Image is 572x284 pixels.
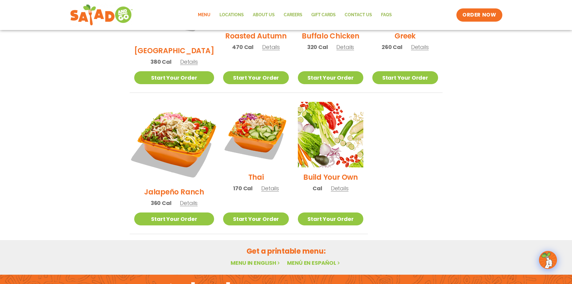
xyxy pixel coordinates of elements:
[540,252,556,268] img: wpChatIcon
[261,185,279,192] span: Details
[298,102,363,167] img: Product photo for Build Your Own
[232,43,253,51] span: 470 Cal
[151,199,171,207] span: 360 Cal
[223,71,289,84] a: Start Your Order
[395,31,416,41] h2: Greek
[411,43,429,51] span: Details
[225,31,287,41] h2: Roasted Autumn
[287,259,341,267] a: Menú en español
[127,95,221,189] img: Product photo for Jalapeño Ranch Salad
[331,185,349,192] span: Details
[180,199,198,207] span: Details
[279,8,307,22] a: Careers
[307,43,328,51] span: 320 Cal
[180,58,198,66] span: Details
[134,45,214,56] h2: [GEOGRAPHIC_DATA]
[223,212,289,225] a: Start Your Order
[233,184,253,192] span: 170 Cal
[248,172,264,182] h2: Thai
[313,184,322,192] span: Cal
[70,3,133,27] img: new-SAG-logo-768×292
[262,43,280,51] span: Details
[382,43,402,51] span: 260 Cal
[130,246,443,256] h2: Get a printable menu:
[303,172,358,182] h2: Build Your Own
[193,8,215,22] a: Menu
[298,71,363,84] a: Start Your Order
[248,8,279,22] a: About Us
[215,8,248,22] a: Locations
[134,212,214,225] a: Start Your Order
[150,58,171,66] span: 380 Cal
[456,8,502,22] a: ORDER NOW
[302,31,359,41] h2: Buffalo Chicken
[144,187,204,197] h2: Jalapeño Ranch
[336,43,354,51] span: Details
[377,8,396,22] a: FAQs
[231,259,281,267] a: Menu in English
[307,8,340,22] a: GIFT CARDS
[223,102,289,167] img: Product photo for Thai Salad
[462,11,496,19] span: ORDER NOW
[134,71,214,84] a: Start Your Order
[298,212,363,225] a: Start Your Order
[340,8,377,22] a: Contact Us
[193,8,396,22] nav: Menu
[372,71,438,84] a: Start Your Order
